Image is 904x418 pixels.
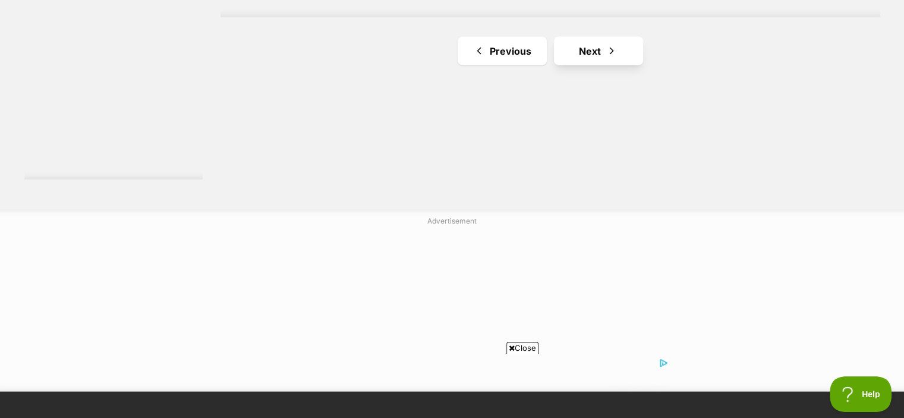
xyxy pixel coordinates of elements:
iframe: Advertisement [164,231,741,380]
a: Next page [554,37,643,65]
a: Previous page [458,37,547,65]
span: Close [506,342,538,354]
iframe: Advertisement [236,359,669,412]
iframe: Help Scout Beacon - Open [830,376,892,412]
nav: Pagination [221,37,880,65]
